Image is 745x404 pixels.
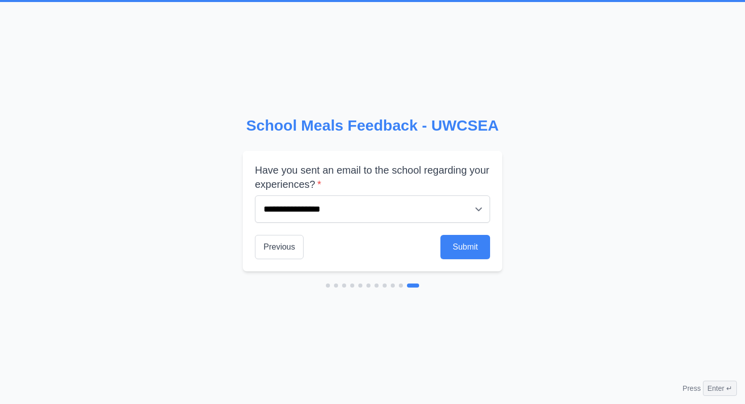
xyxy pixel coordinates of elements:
[243,116,502,135] h2: School Meals Feedback - UWCSEA
[683,381,737,396] div: Press
[440,235,490,259] button: Submit
[255,163,490,191] label: Have you sent an email to the school regarding your experiences?
[703,381,737,396] span: Enter ↵
[255,235,304,259] button: Previous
